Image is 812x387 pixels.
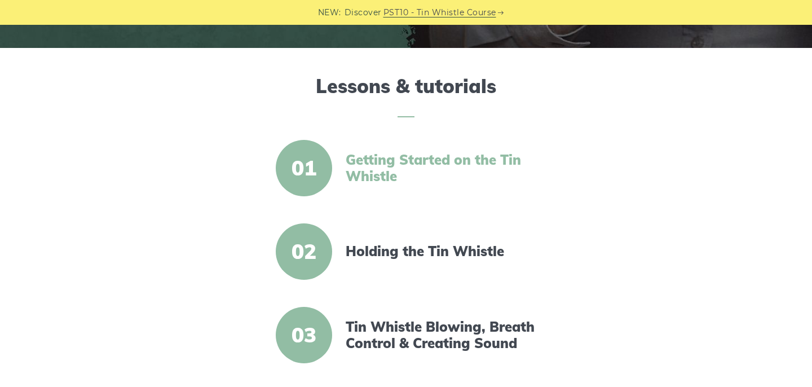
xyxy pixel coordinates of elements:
span: 01 [276,140,332,196]
span: 03 [276,307,332,363]
span: NEW: [318,6,341,19]
span: 02 [276,223,332,280]
span: Discover [345,6,382,19]
a: Holding the Tin Whistle [346,243,540,260]
a: Tin Whistle Blowing, Breath Control & Creating Sound [346,319,540,351]
a: Getting Started on the Tin Whistle [346,152,540,184]
a: PST10 - Tin Whistle Course [383,6,496,19]
h2: Lessons & tutorials [88,75,724,117]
